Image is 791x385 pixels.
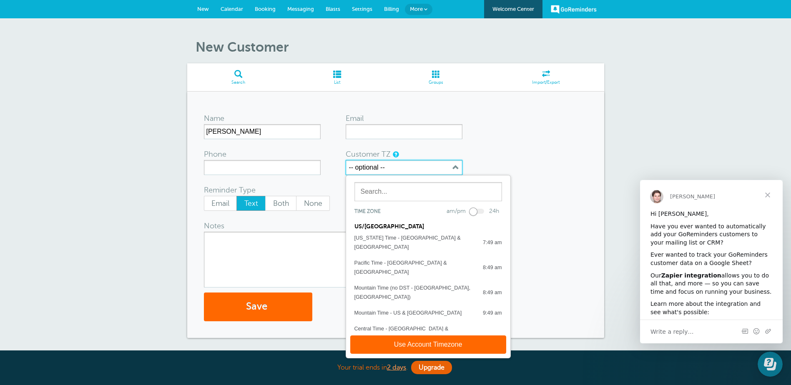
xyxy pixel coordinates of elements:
[350,335,506,354] button: Use Account Timezone
[389,80,484,85] span: Groups
[475,263,502,272] div: 8:49 am
[384,63,488,91] a: Groups
[488,63,604,91] a: Import/Export
[384,6,399,12] span: Billing
[346,115,364,122] label: Email
[191,80,286,85] span: Search
[346,280,510,305] button: Mountain Time (no DST - [GEOGRAPHIC_DATA], [GEOGRAPHIC_DATA]) 8:49 am
[354,308,462,317] div: Mountain Time - US & [GEOGRAPHIC_DATA]
[354,208,381,214] span: Time zone
[296,196,329,210] span: None
[354,233,475,252] div: [US_STATE] Time - [GEOGRAPHIC_DATA] & [GEOGRAPHIC_DATA]
[346,230,510,255] button: [US_STATE] Time - [GEOGRAPHIC_DATA] & [GEOGRAPHIC_DATA] 7:49 am
[640,180,783,343] iframe: Intercom live chat message
[411,361,452,374] a: Upgrade
[492,80,600,85] span: Import/Export
[475,238,502,247] div: 7:49 am
[354,182,502,201] input: Search...
[447,208,466,214] label: am/pm
[349,164,385,171] label: -- optional --
[405,4,432,15] a: More
[255,6,276,12] span: Booking
[289,63,384,91] a: List
[204,150,226,158] label: Phone
[354,283,475,302] div: Mountain Time (no DST - [GEOGRAPHIC_DATA], [GEOGRAPHIC_DATA])
[346,150,391,158] label: Customer TZ
[187,359,604,377] div: Your trial ends in .
[326,6,340,12] span: Blasts
[346,321,510,346] button: Central Time - [GEOGRAPHIC_DATA] & [GEOGRAPHIC_DATA] 10:49 am
[187,63,290,91] a: Search
[196,39,604,55] h1: New Customer
[204,292,312,321] button: Save
[346,255,510,280] button: Pacific Time - [GEOGRAPHIC_DATA] & [GEOGRAPHIC_DATA] 8:49 am
[197,6,209,12] span: New
[204,115,224,122] label: Name
[294,80,380,85] span: List
[354,258,475,277] div: Pacific Time - [GEOGRAPHIC_DATA] & [GEOGRAPHIC_DATA]
[758,352,783,377] iframe: Resource center
[296,196,330,211] label: None
[346,305,510,321] button: Mountain Time - US & [GEOGRAPHIC_DATA] 9:49 am
[204,196,237,211] label: Email
[410,6,423,12] span: More
[354,324,472,342] div: Central Time - [GEOGRAPHIC_DATA] & [GEOGRAPHIC_DATA]
[475,288,502,297] div: 8:49 am
[221,6,243,12] span: Calendar
[489,208,499,214] label: 24h
[352,6,372,12] span: Settings
[204,222,224,230] label: Notes
[287,6,314,12] span: Messaging
[204,186,256,194] label: Reminder Type
[236,196,266,211] label: Text
[266,196,296,210] span: Both
[346,160,462,175] button: -- optional --
[237,196,265,210] span: Text
[346,217,510,230] div: US/[GEOGRAPHIC_DATA]
[265,196,296,211] label: Both
[472,329,502,338] div: 10:49 am
[387,364,406,371] a: 2 days
[475,308,502,317] div: 9:49 am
